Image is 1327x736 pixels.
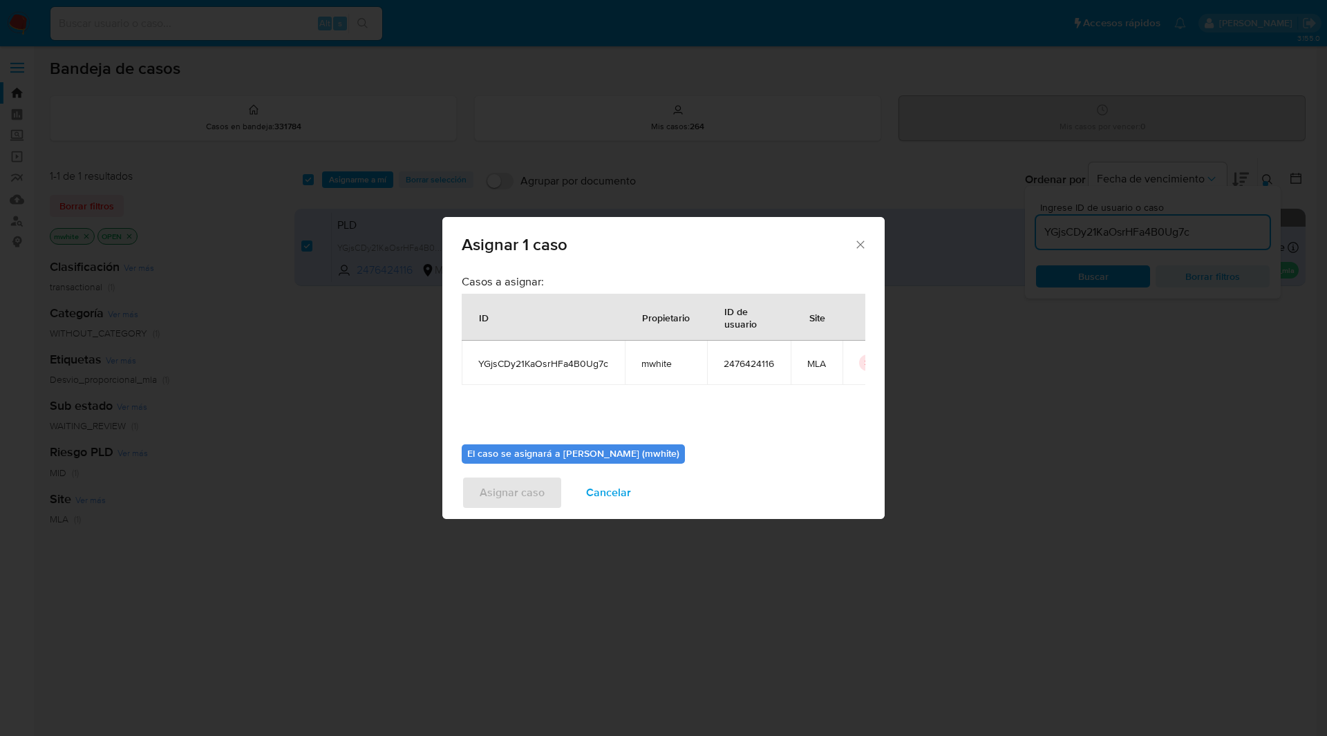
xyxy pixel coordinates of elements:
[586,478,631,508] span: Cancelar
[478,357,608,370] span: YGjsCDy21KaOsrHFa4B0Ug7c
[708,294,790,340] div: ID de usuario
[793,301,842,334] div: Site
[854,238,866,250] button: Cerrar ventana
[641,357,690,370] span: mwhite
[462,301,505,334] div: ID
[807,357,826,370] span: MLA
[467,446,679,460] b: El caso se asignará a [PERSON_NAME] (mwhite)
[859,355,876,371] button: icon-button
[462,274,865,288] h3: Casos a asignar:
[568,476,649,509] button: Cancelar
[462,236,854,253] span: Asignar 1 caso
[724,357,774,370] span: 2476424116
[625,301,706,334] div: Propietario
[442,217,885,519] div: assign-modal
